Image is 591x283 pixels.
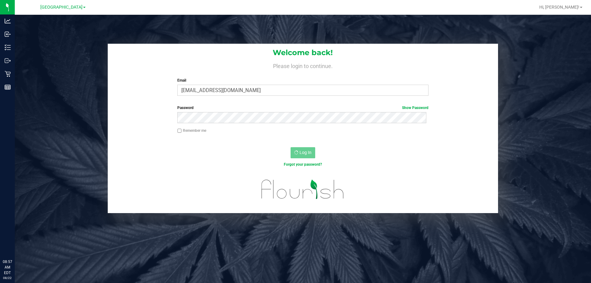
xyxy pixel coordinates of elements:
[177,128,206,133] label: Remember me
[300,150,312,155] span: Log In
[291,147,315,158] button: Log In
[5,18,11,24] inline-svg: Analytics
[3,276,12,280] p: 08/22
[108,49,498,57] h1: Welcome back!
[108,62,498,69] h4: Please login to continue.
[5,71,11,77] inline-svg: Retail
[284,162,322,167] a: Forgot your password?
[5,44,11,51] inline-svg: Inventory
[40,5,82,10] span: [GEOGRAPHIC_DATA]
[254,174,352,205] img: flourish_logo.svg
[402,106,428,110] a: Show Password
[5,58,11,64] inline-svg: Outbound
[177,78,428,83] label: Email
[3,259,12,276] p: 08:57 AM EDT
[177,129,182,133] input: Remember me
[539,5,579,10] span: Hi, [PERSON_NAME]!
[5,84,11,90] inline-svg: Reports
[5,31,11,37] inline-svg: Inbound
[177,106,194,110] span: Password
